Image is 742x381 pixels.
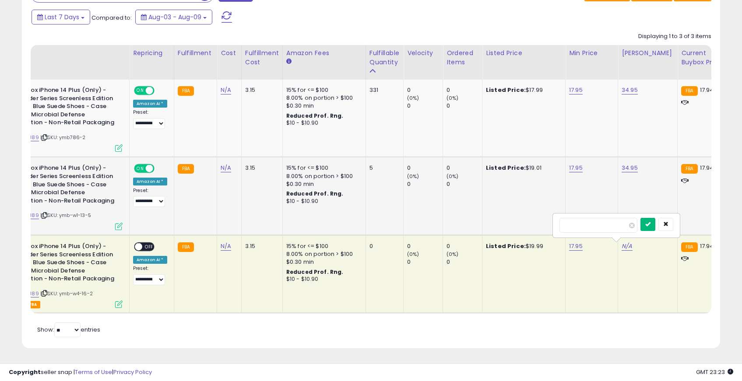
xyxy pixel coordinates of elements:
[286,86,359,94] div: 15% for <= $100
[221,164,231,172] a: N/A
[133,100,167,108] div: Amazon AI *
[407,173,419,180] small: (0%)
[75,368,112,376] a: Terms of Use
[286,258,359,266] div: $0.30 min
[148,13,201,21] span: Aug-03 - Aug-09
[153,87,167,94] span: OFF
[286,250,359,258] div: 8.00% on portion > $100
[486,242,559,250] div: $19.99
[681,242,697,252] small: FBA
[700,164,714,172] span: 17.94
[133,266,167,285] div: Preset:
[447,86,482,94] div: 0
[407,94,419,101] small: (0%)
[245,49,279,67] div: Fulfillment Cost
[245,86,276,94] div: 3.15
[486,164,526,172] b: Listed Price:
[11,242,117,285] b: OtterBox iPhone 14 Plus (Only) - Defender Series Screenless Edition Case - Blue Suede Shoes - Cas...
[407,258,443,266] div: 0
[369,49,400,67] div: Fulfillable Quantity
[447,180,482,188] div: 0
[622,49,674,58] div: [PERSON_NAME]
[133,109,167,129] div: Preset:
[286,276,359,283] div: $10 - $10.90
[407,102,443,110] div: 0
[91,14,132,22] span: Compared to:
[681,164,697,174] small: FBA
[286,58,292,66] small: Amazon Fees.
[369,242,397,250] div: 0
[286,119,359,127] div: $10 - $10.90
[286,198,359,205] div: $10 - $10.90
[486,49,562,58] div: Listed Price
[407,86,443,94] div: 0
[135,10,212,24] button: Aug-03 - Aug-09
[142,243,156,251] span: OFF
[32,10,90,24] button: Last 7 Days
[407,164,443,172] div: 0
[178,164,194,174] small: FBA
[286,242,359,250] div: 15% for <= $100
[11,86,117,129] b: OtterBox iPhone 14 Plus (Only) - Defender Series Screenless Edition Case - Blue Suede Shoes - Cas...
[135,87,146,94] span: ON
[286,112,344,119] b: Reduced Prof. Rng.
[245,164,276,172] div: 3.15
[9,368,41,376] strong: Copyright
[286,49,362,58] div: Amazon Fees
[447,242,482,250] div: 0
[286,172,359,180] div: 8.00% on portion > $100
[369,164,397,172] div: 5
[286,94,359,102] div: 8.00% on portion > $100
[407,180,443,188] div: 0
[113,368,152,376] a: Privacy Policy
[133,256,167,264] div: Amazon AI *
[569,164,583,172] a: 17.95
[40,134,86,141] span: | SKU: ymb786-2
[133,49,170,58] div: Repricing
[369,86,397,94] div: 331
[11,164,117,207] b: OtterBox iPhone 14 Plus (Only) - Defender Series Screenless Edition Case - Blue Suede Shoes - Cas...
[286,102,359,110] div: $0.30 min
[696,368,733,376] span: 2025-08-17 23:23 GMT
[447,173,459,180] small: (0%)
[407,242,443,250] div: 0
[178,242,194,252] small: FBA
[133,178,167,185] div: Amazon AI *
[622,86,638,94] a: 34.95
[569,49,614,58] div: Min Price
[447,251,459,258] small: (0%)
[700,86,714,94] span: 17.94
[681,49,726,67] div: Current Buybox Price
[447,49,478,67] div: Ordered Items
[135,165,146,172] span: ON
[178,86,194,96] small: FBA
[622,164,638,172] a: 34.95
[178,49,213,58] div: Fulfillment
[407,49,439,58] div: Velocity
[40,290,93,297] span: | SKU: ymb-w4-16-2
[447,164,482,172] div: 0
[153,165,167,172] span: OFF
[40,212,91,219] span: | SKU: ymb-w1-13-5
[9,368,152,377] div: seller snap | |
[133,188,167,207] div: Preset:
[286,268,344,276] b: Reduced Prof. Rng.
[286,180,359,188] div: $0.30 min
[486,164,559,172] div: $19.01
[286,190,344,197] b: Reduced Prof. Rng.
[45,13,79,21] span: Last 7 Days
[221,49,238,58] div: Cost
[486,86,526,94] b: Listed Price:
[26,301,41,308] span: FBA
[486,86,559,94] div: $17.99
[486,242,526,250] b: Listed Price:
[447,94,459,101] small: (0%)
[569,242,583,251] a: 17.95
[407,251,419,258] small: (0%)
[447,258,482,266] div: 0
[622,242,632,251] a: N/A
[681,86,697,96] small: FBA
[245,242,276,250] div: 3.15
[221,242,231,251] a: N/A
[221,86,231,94] a: N/A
